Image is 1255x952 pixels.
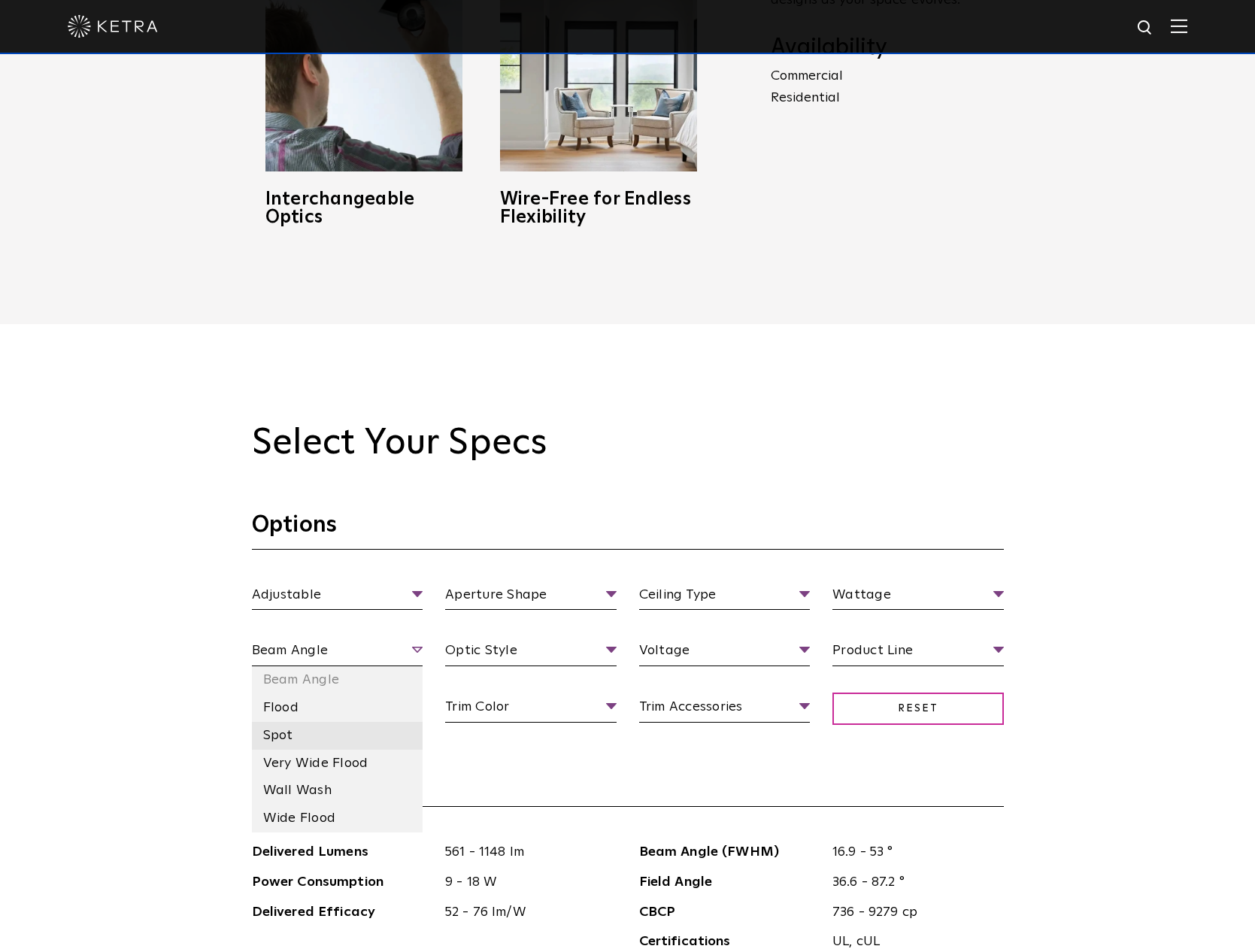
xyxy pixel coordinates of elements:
li: Wall Wash [252,777,423,805]
img: ketra-logo-2019-white [68,15,158,38]
span: Voltage [639,640,811,666]
span: Adjustable [252,584,423,611]
li: Very Wide Flood [252,750,423,778]
h2: Select Your Specs [252,422,1004,465]
span: Delivered Efficacy [252,902,435,923]
span: Beam Angle (FWHM) [639,841,822,863]
img: Hamburger%20Nav.svg [1171,19,1187,33]
h3: Wire-Free for Endless Flexibility [500,190,697,226]
span: 9 - 18 W [434,872,617,893]
li: Flood [252,694,423,722]
li: Wide Flood [252,805,423,832]
h3: Options [252,511,1004,550]
span: 561 - 1148 lm [434,841,617,863]
h3: Interchangeable Optics [265,190,462,226]
span: CBCP [639,902,822,923]
li: Beam Angle [252,666,423,694]
span: 36.6 - 87.2 ° [821,872,1004,893]
span: Optic Style [445,640,617,666]
span: Trim Accessories [639,696,811,723]
span: Aperture Shape [445,584,617,611]
span: Power Consumption [252,872,435,893]
span: Wattage [832,584,1004,611]
p: Commercial Residential [771,65,1004,109]
span: 16.9 - 53 ° [821,841,1004,863]
span: Beam Angle [252,640,423,666]
img: search icon [1136,19,1155,38]
span: 736 - 9279 cp [821,902,1004,923]
span: Field Angle [639,872,822,893]
span: Product Line [832,640,1004,666]
span: Delivered Lumens [252,841,435,863]
h3: Specifications [252,768,1004,807]
span: Trim Color [445,696,617,723]
span: 52 - 76 lm/W [434,902,617,923]
span: Reset [832,693,1004,725]
li: Spot [252,722,423,750]
span: Ceiling Type [639,584,811,611]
